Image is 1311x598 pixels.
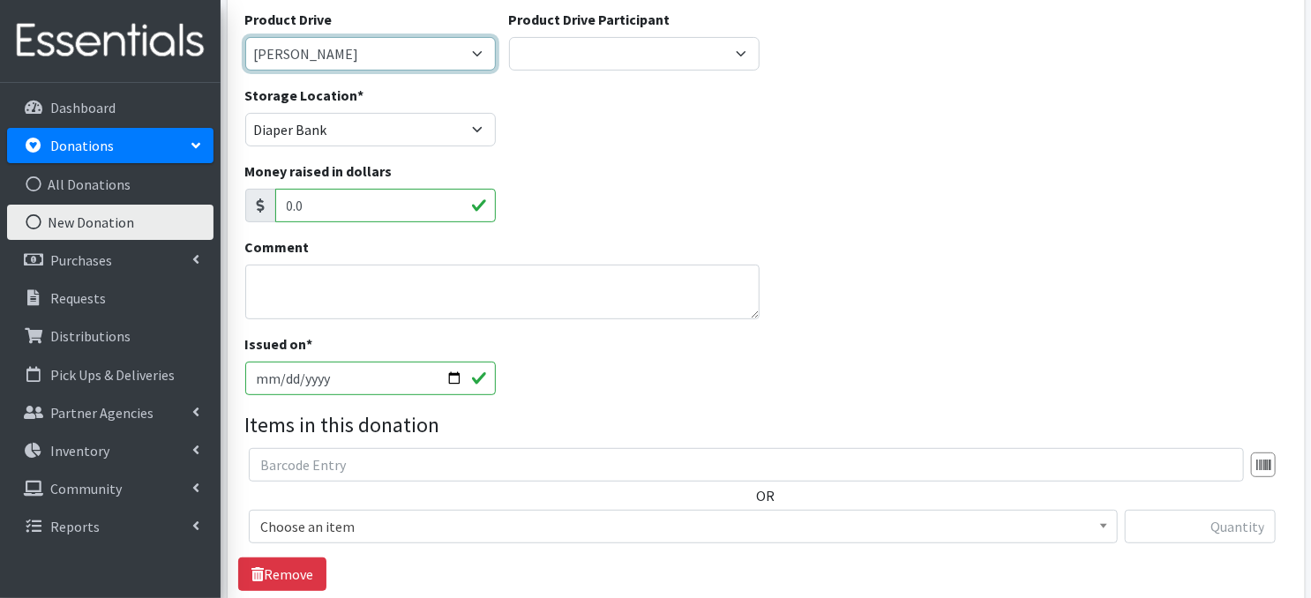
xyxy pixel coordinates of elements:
[7,11,214,71] img: HumanEssentials
[7,243,214,278] a: Purchases
[50,366,175,384] p: Pick Ups & Deliveries
[245,333,313,355] label: Issued on
[7,318,214,354] a: Distributions
[7,509,214,544] a: Reports
[7,433,214,468] a: Inventory
[260,514,1106,539] span: Choose an item
[50,251,112,269] p: Purchases
[249,510,1118,543] span: Choose an item
[245,161,393,182] label: Money raised in dollars
[50,99,116,116] p: Dashboard
[245,85,364,106] label: Storage Location
[50,137,114,154] p: Donations
[50,404,154,422] p: Partner Agencies
[7,167,214,202] a: All Donations
[1125,510,1276,543] input: Quantity
[50,327,131,345] p: Distributions
[509,9,670,30] label: Product Drive Participant
[245,236,310,258] label: Comment
[307,335,313,353] abbr: required
[7,90,214,125] a: Dashboard
[249,448,1244,482] input: Barcode Entry
[7,395,214,430] a: Partner Agencies
[7,128,214,163] a: Donations
[7,357,214,392] a: Pick Ups & Deliveries
[245,409,1287,441] legend: Items in this donation
[50,518,100,535] p: Reports
[358,86,364,104] abbr: required
[50,480,122,497] p: Community
[238,557,326,591] a: Remove
[7,205,214,240] a: New Donation
[757,485,775,506] label: OR
[7,471,214,506] a: Community
[245,9,333,30] label: Product Drive
[7,280,214,316] a: Requests
[50,442,109,460] p: Inventory
[50,289,106,307] p: Requests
